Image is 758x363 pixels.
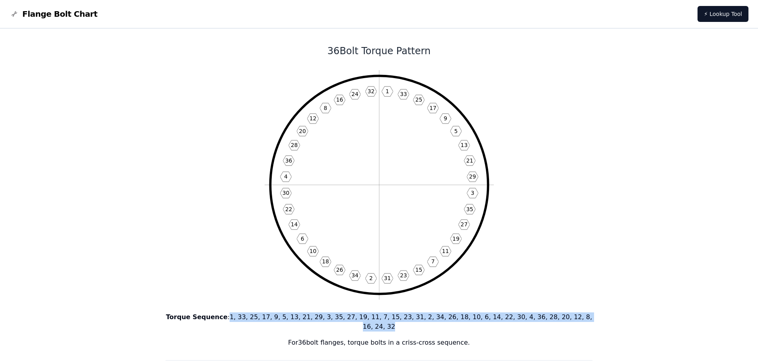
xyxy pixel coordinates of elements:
text: 9 [444,115,447,122]
text: 8 [323,105,327,111]
text: 21 [466,157,473,164]
text: 33 [400,91,407,97]
p: : 1, 33, 25, 17, 9, 5, 13, 21, 29, 3, 35, 27, 19, 11, 7, 15, 23, 31, 2, 34, 26, 18, 10, 6, 14, 22... [166,312,593,332]
a: Flange Bolt Chart LogoFlange Bolt Chart [10,8,97,20]
text: 13 [460,142,468,148]
span: Flange Bolt Chart [22,8,97,20]
text: 25 [415,96,422,103]
text: 12 [309,115,316,122]
text: 15 [415,267,422,273]
a: ⚡ Lookup Tool [698,6,748,22]
text: 10 [309,248,316,254]
text: 20 [299,128,306,134]
text: 24 [351,91,359,97]
text: 35 [466,206,473,212]
text: 5 [454,128,458,134]
text: 29 [469,173,476,180]
text: 32 [367,88,374,94]
text: 16 [336,96,343,103]
text: 6 [300,235,304,242]
text: 1 [386,88,389,94]
text: 17 [429,105,436,111]
p: For 36 bolt flanges, torque bolts in a criss-cross sequence. [166,338,593,347]
text: 31 [384,275,391,281]
text: 14 [290,221,298,228]
text: 18 [322,258,329,265]
text: 23 [400,272,407,279]
text: 3 [471,190,474,196]
text: 2 [369,275,373,281]
text: 36 [285,157,292,164]
text: 28 [290,142,298,148]
img: Flange Bolt Chart Logo [10,9,19,19]
text: 26 [336,267,343,273]
text: 7 [431,258,435,265]
text: 11 [442,248,449,254]
b: Torque Sequence [166,313,228,321]
text: 22 [285,206,292,212]
text: 19 [452,235,460,242]
text: 30 [282,190,289,196]
h1: 36 Bolt Torque Pattern [166,45,593,57]
text: 4 [284,173,288,180]
text: 34 [351,272,359,279]
text: 27 [460,221,468,228]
